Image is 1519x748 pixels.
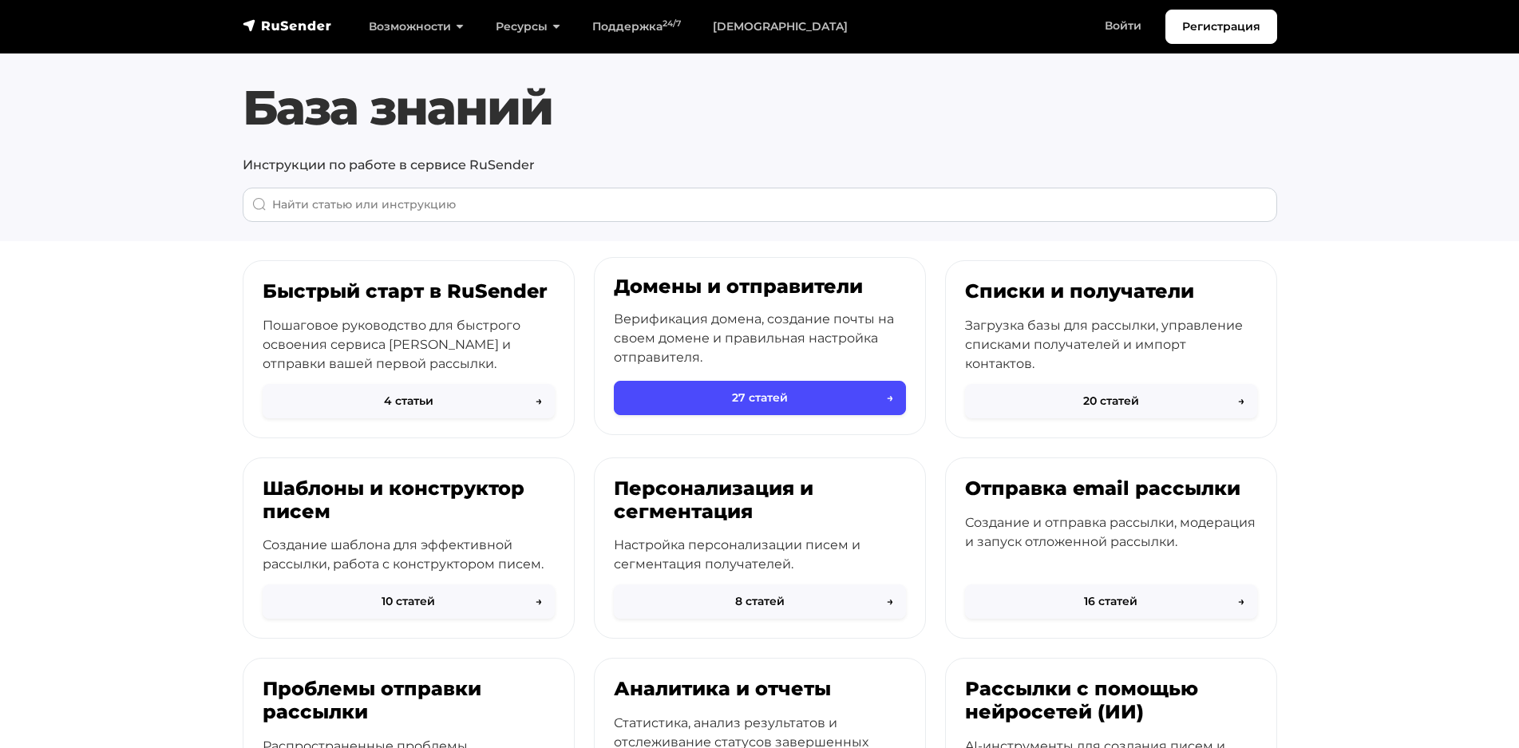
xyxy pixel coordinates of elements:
button: 4 статьи→ [263,384,555,418]
h3: Проблемы отправки рассылки [263,678,555,724]
a: Ресурсы [480,10,576,43]
a: Персонализация и сегментация Настройка персонализации писем и сегментация получателей. 8 статей→ [594,457,926,639]
a: Войти [1089,10,1157,42]
h3: Отправка email рассылки [965,477,1257,501]
img: RuSender [243,18,332,34]
p: Создание и отправка рассылки, модерация и запуск отложенной рассылки. [965,513,1257,552]
h3: Персонализация и сегментация [614,477,906,524]
button: 20 статей→ [965,384,1257,418]
span: → [536,393,542,410]
input: When autocomplete results are available use up and down arrows to review and enter to go to the d... [243,188,1277,222]
span: → [1238,593,1244,610]
h3: Списки и получатели [965,280,1257,303]
p: Пошаговое руководство для быстрого освоения сервиса [PERSON_NAME] и отправки вашей первой рассылки. [263,316,555,374]
a: Домены и отправители Верификация домена, создание почты на своем домене и правильная настройка от... [594,257,926,435]
a: Отправка email рассылки Создание и отправка рассылки, модерация и запуск отложенной рассылки. 16 ... [945,457,1277,639]
span: → [536,593,542,610]
p: Создание шаблона для эффективной рассылки, работа с конструктором писем. [263,536,555,574]
p: Инструкции по работе в сервисе RuSender [243,156,1277,175]
sup: 24/7 [663,18,681,29]
button: 27 статей→ [614,381,906,415]
a: Списки и получатели Загрузка базы для рассылки, управление списками получателей и импорт контакто... [945,260,1277,438]
span: → [1238,393,1244,410]
span: → [887,390,893,406]
button: 10 статей→ [263,584,555,619]
p: Загрузка базы для рассылки, управление списками получателей и импорт контактов. [965,316,1257,374]
h3: Рассылки с помощью нейросетей (ИИ) [965,678,1257,724]
button: 16 статей→ [965,584,1257,619]
p: Верификация домена, создание почты на своем домене и правильная настройка отправителя. [614,310,906,367]
h3: Быстрый старт в RuSender [263,280,555,303]
h3: Домены и отправители [614,275,906,299]
button: 8 статей→ [614,584,906,619]
a: [DEMOGRAPHIC_DATA] [697,10,864,43]
h3: Аналитика и отчеты [614,678,906,701]
p: Настройка персонализации писем и сегментация получателей. [614,536,906,574]
h3: Шаблоны и конструктор писем [263,477,555,524]
a: Возможности [353,10,480,43]
span: → [887,593,893,610]
img: Поиск [252,197,267,212]
a: Шаблоны и конструктор писем Создание шаблона для эффективной рассылки, работа с конструктором пис... [243,457,575,639]
a: Быстрый старт в RuSender Пошаговое руководство для быстрого освоения сервиса [PERSON_NAME] и отпр... [243,260,575,438]
a: Регистрация [1165,10,1277,44]
a: Поддержка24/7 [576,10,697,43]
h1: База знаний [243,79,1277,137]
